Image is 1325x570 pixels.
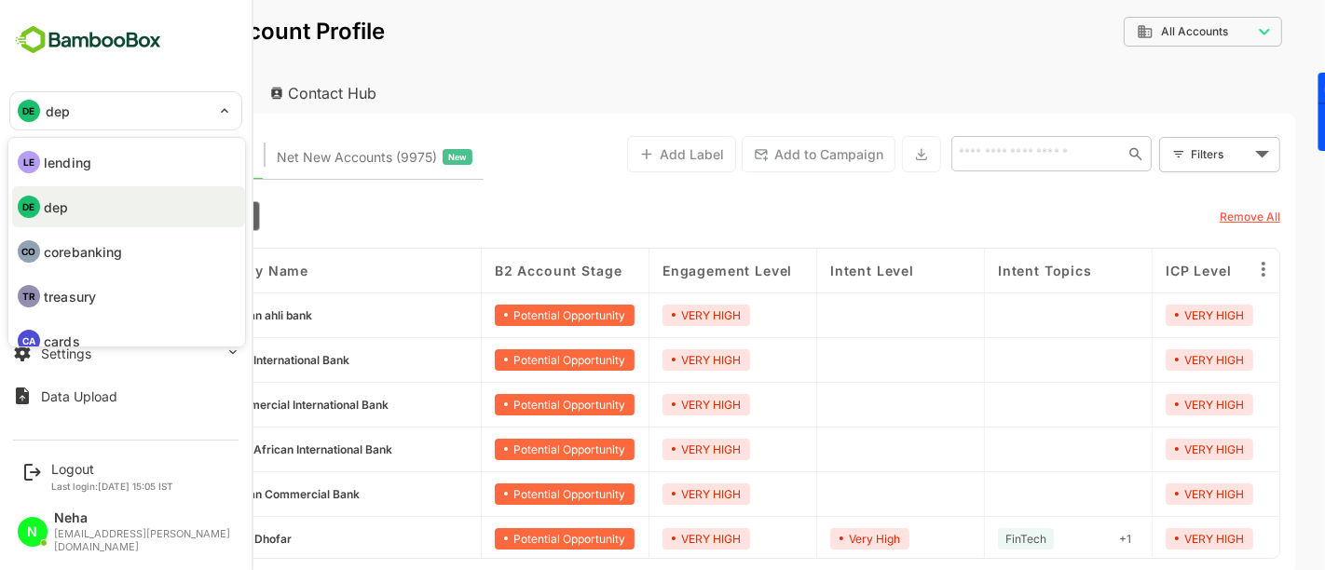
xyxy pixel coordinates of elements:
[159,398,323,412] span: Commercial International Bank
[430,439,569,460] div: Potential Opportunity
[1100,528,1188,550] div: VERY HIGH
[212,145,407,170] div: Newly surfaced ICP-fit accounts from Intent, Website, LinkedIn, and other engagement signals.
[940,532,981,546] span: FinTech
[30,73,183,114] div: Account Hub
[18,196,40,218] div: DE
[765,263,849,278] span: Intent Level
[1059,14,1217,50] div: All Accounts
[1096,25,1163,38] span: All Accounts
[44,287,96,306] p: treasury
[44,332,80,351] p: cards
[765,528,844,550] div: Very High
[676,136,830,172] button: Add to Campaign
[1046,528,1073,550] div: + 1
[159,442,327,456] span: Arab African International Bank
[1126,144,1185,164] div: Filters
[159,353,284,367] span: Arab International Bank
[190,73,328,114] div: Contact Hub
[18,330,40,352] div: CA
[1100,349,1188,371] div: VERY HIGH
[597,263,727,278] span: Engagement Level
[159,308,247,322] span: Jordan ahli bank
[430,349,569,371] div: Potential Opportunity
[430,394,569,415] div: Potential Opportunity
[430,305,569,326] div: Potential Opportunity
[159,532,226,546] span: Bank Dhofar
[430,528,569,550] div: Potential Opportunity
[33,18,61,46] button: back
[1100,305,1188,326] div: VERY HIGH
[597,349,685,371] div: VERY HIGH
[18,240,40,263] div: CO
[45,201,195,231] div: B2 Account Stage
[933,263,1027,278] span: Intent Topics
[44,153,91,172] p: lending
[597,528,685,550] div: VERY HIGH
[1100,439,1188,460] div: VERY HIGH
[1100,263,1167,278] span: ICP Level
[597,483,685,505] div: VERY HIGH
[597,305,685,326] div: VERY HIGH
[430,483,569,505] div: Potential Opportunity
[383,145,402,170] span: New
[71,20,320,43] p: Unified Account Profile
[597,439,685,460] div: VERY HIGH
[837,136,876,172] button: Export the selected data as CSV
[1100,394,1188,415] div: VERY HIGH
[430,263,556,278] span: B2 Account Stage
[18,151,40,173] div: LE
[1072,23,1187,40] div: All Accounts
[56,145,189,170] span: Target Accounts (16)
[18,285,40,307] div: TR
[212,145,372,170] span: Net New Accounts ( 9975 )
[159,487,294,501] span: Jordan Commercial Bank
[1124,134,1215,173] div: Filters
[1154,210,1215,224] u: Remove All
[562,136,671,172] button: Add Label
[44,242,122,262] p: corebanking
[44,197,68,217] p: dep
[55,209,158,224] span: B2 Account Stage
[131,263,243,278] span: Company name
[597,394,685,415] div: VERY HIGH
[1100,483,1188,505] div: VERY HIGH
